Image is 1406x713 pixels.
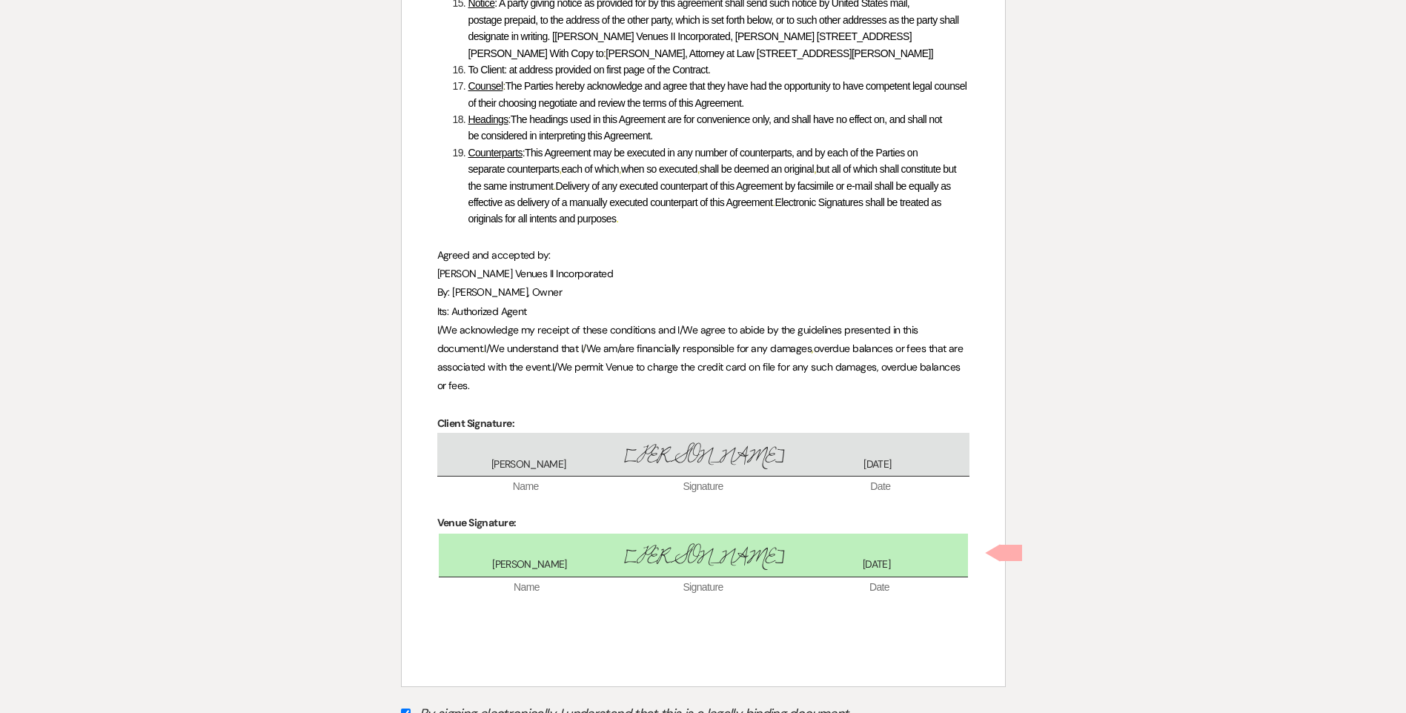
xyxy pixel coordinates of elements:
[442,457,616,472] span: [PERSON_NAME]
[617,541,790,573] span: [PERSON_NAME]
[437,248,551,262] span: Agreed and accepted by:
[484,342,583,355] span: I/We understand that I
[603,47,606,59] span: :
[621,163,697,175] span: when so executed
[437,285,563,299] span: By: [PERSON_NAME], Owner
[437,360,964,392] span: I/We permit Venue to charge the credit card on file for any such damages, overdue balances or fees.
[700,163,814,175] span: shall be deemed an original
[437,267,614,280] span: [PERSON_NAME] Venues II Incorporated
[439,580,615,595] span: Name
[790,557,964,572] span: [DATE]
[437,480,614,494] span: Name
[772,196,775,208] span: .
[468,113,945,142] span: The headings used in this Agreement are for convenience only, and shall have no effect on, and sh...
[468,113,508,125] u: Headings
[697,163,700,175] span: ,
[437,516,517,529] strong: Venue Signature:
[559,163,561,175] span: ,
[586,342,812,355] span: We am/are financially responsible for any damages
[553,180,555,192] span: .
[468,80,503,92] u: Counsel
[812,342,813,355] span: ,
[468,64,708,76] span: To Client: at address provided on first page of the Contract
[468,147,523,159] u: Counterparts
[790,457,964,472] span: [DATE]
[562,163,619,175] span: each of which
[616,213,618,225] span: .
[483,342,484,355] span: .
[443,557,617,572] span: [PERSON_NAME]
[792,580,968,595] span: Date
[814,163,816,175] span: ,
[437,417,514,430] strong: Client Signature:
[708,64,710,76] span: .
[606,47,933,59] span: [PERSON_NAME], Attorney at Law [STREET_ADDRESS][PERSON_NAME]]
[616,440,790,472] span: [PERSON_NAME]
[614,480,792,494] span: Signature
[583,342,586,355] span: /
[437,305,527,318] span: Its: Authorized Agent
[468,80,969,108] span: The Parties hereby acknowledge and agree that they have had the opportunity to have competent leg...
[523,147,525,159] span: :
[792,480,969,494] span: Date
[503,80,505,92] span: :
[551,360,552,374] span: .
[437,323,921,355] span: I/We acknowledge my receipt of these conditions and I/We agree to abide by the guidelines present...
[615,580,792,595] span: Signature
[468,163,959,191] span: but all of which shall constitute but the same instrument
[468,180,953,208] span: Delivery of any executed counterpart of this Agreement by facsimile or e-mail shall be equally as...
[468,147,921,175] span: This Agreement may be executed in any number of counterparts, and by each of the Parties on separ...
[619,163,621,175] span: ,
[508,113,511,125] span: :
